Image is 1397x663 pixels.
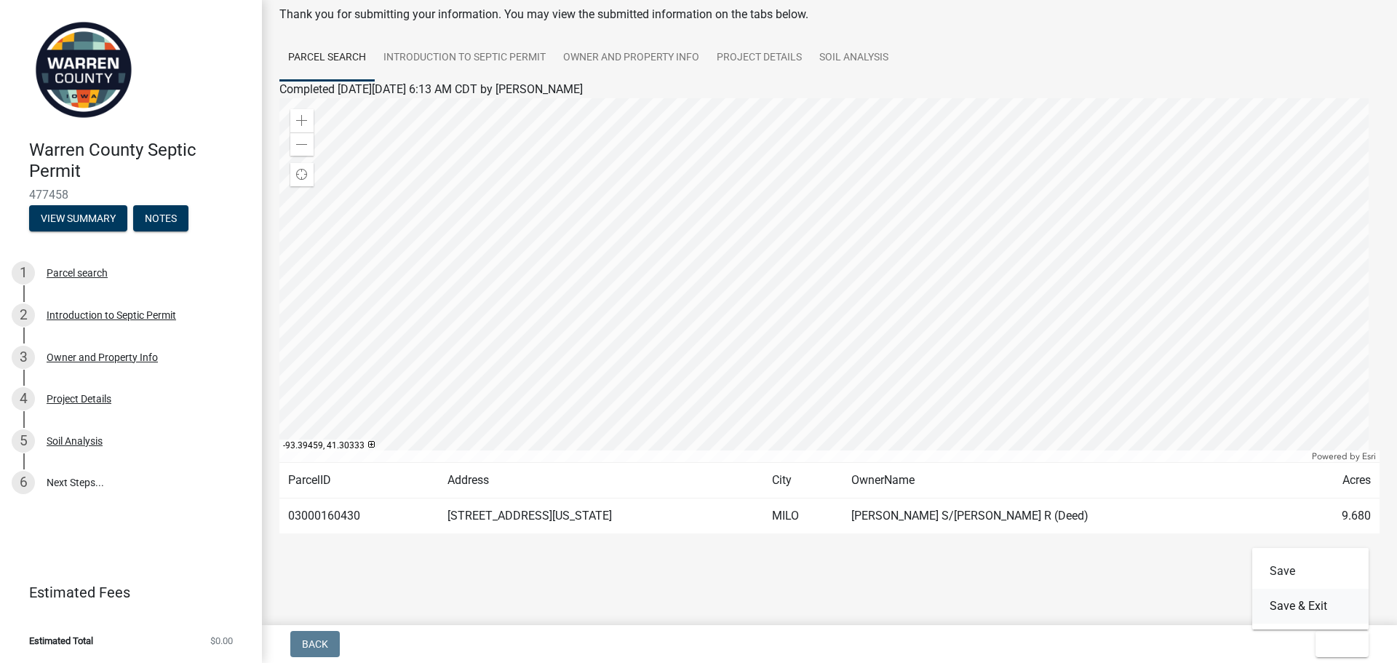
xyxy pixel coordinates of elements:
div: 3 [12,346,35,369]
div: 2 [12,303,35,327]
td: MILO [763,499,843,534]
td: 03000160430 [279,499,439,534]
a: Owner and Property Info [554,35,708,82]
div: Owner and Property Info [47,352,158,362]
div: 1 [12,261,35,285]
span: $0.00 [210,636,233,646]
h4: Warren County Septic Permit [29,140,250,182]
span: 477458 [29,188,233,202]
button: Save & Exit [1252,589,1369,624]
td: ParcelID [279,463,439,499]
img: Warren County, Iowa [29,15,138,124]
a: Soil Analysis [811,35,897,82]
td: City [763,463,843,499]
button: Save [1252,554,1369,589]
wm-modal-confirm: Summary [29,213,127,225]
div: 6 [12,471,35,494]
span: Estimated Total [29,636,93,646]
td: 9.680 [1297,499,1380,534]
div: Exit [1252,548,1369,630]
button: View Summary [29,205,127,231]
button: Exit [1316,631,1369,657]
span: Exit [1327,638,1348,650]
div: Zoom in [290,109,314,132]
td: Address [439,463,763,499]
a: Esri [1362,451,1376,461]
td: [PERSON_NAME] S/[PERSON_NAME] R (Deed) [843,499,1297,534]
a: Project Details [708,35,811,82]
div: 4 [12,387,35,410]
span: Back [302,638,328,650]
div: Soil Analysis [47,436,103,446]
wm-modal-confirm: Notes [133,213,188,225]
td: [STREET_ADDRESS][US_STATE] [439,499,763,534]
div: Find my location [290,163,314,186]
div: Thank you for submitting your information. You may view the submitted information on the tabs below. [279,6,1380,23]
a: Estimated Fees [12,578,239,607]
div: Project Details [47,394,111,404]
td: Acres [1297,463,1380,499]
div: Zoom out [290,132,314,156]
a: Introduction to Septic Permit [375,35,554,82]
div: Parcel search [47,268,108,278]
div: Powered by [1308,450,1380,462]
span: Completed [DATE][DATE] 6:13 AM CDT by [PERSON_NAME] [279,82,583,96]
div: Introduction to Septic Permit [47,310,176,320]
a: Parcel search [279,35,375,82]
div: 5 [12,429,35,453]
button: Back [290,631,340,657]
td: OwnerName [843,463,1297,499]
button: Notes [133,205,188,231]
